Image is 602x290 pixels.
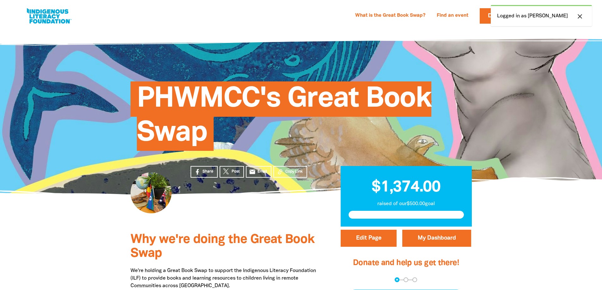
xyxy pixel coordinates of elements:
div: Logged in as [PERSON_NAME] [491,5,592,26]
button: Navigate to step 2 of 3 to enter your details [404,277,408,282]
i: close [576,13,584,20]
p: raised of our $500.00 goal [349,200,464,208]
button: Edit Page [341,230,397,247]
button: Navigate to step 1 of 3 to enter your donation amount [395,277,399,282]
a: Share [191,166,218,178]
span: Email [258,169,267,175]
a: Donate [480,8,520,24]
a: Find an event [433,11,472,21]
span: Share [203,169,213,175]
span: Why we're doing the Great Book Swap [131,234,314,259]
i: email [249,169,256,175]
button: Navigate to step 3 of 3 to enter your payment details [412,277,417,282]
a: What is the Great Book Swap? [351,11,429,21]
span: Post [232,169,240,175]
a: emailEmail [246,166,272,178]
span: Copy Link [285,169,303,175]
button: Copy Link [273,166,307,178]
span: PHWMCC's Great Book Swap [137,86,431,151]
span: Donate and help us get there! [353,259,459,267]
button: close [574,12,586,21]
a: Post [220,166,244,178]
a: My Dashboard [402,230,471,247]
span: $1,374.00 [372,180,441,195]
